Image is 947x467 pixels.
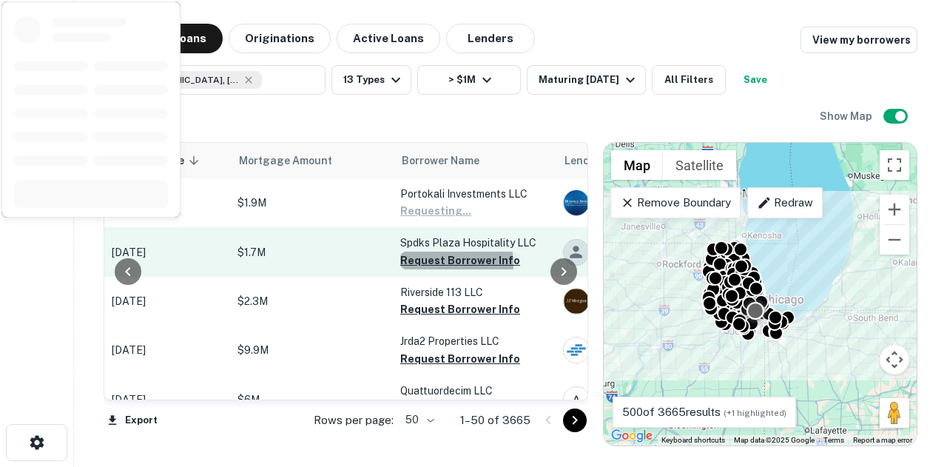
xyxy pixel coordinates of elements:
button: Keyboard shortcuts [661,435,725,446]
p: [DATE] [112,293,223,309]
button: > $1M [417,65,521,95]
button: Export [104,409,161,431]
h6: Show Map [820,108,874,124]
p: Remove Boundary [620,194,730,212]
button: All Filters [652,65,726,95]
p: Quattuordecim LLC [400,383,548,399]
a: View my borrowers [801,27,917,53]
p: $9.9M [237,342,385,358]
p: $2.3M [237,293,385,309]
p: Rows per page: [314,411,394,429]
button: Active Loans [337,24,440,53]
p: $6M [237,392,385,408]
p: Riverside 113 LLC [400,284,548,300]
span: [GEOGRAPHIC_DATA], [GEOGRAPHIC_DATA], [GEOGRAPHIC_DATA] [129,73,240,87]
p: Portokali Investments LLC [400,186,548,202]
div: 50 [400,409,437,431]
button: Originations [229,24,331,53]
p: 1–50 of 3665 [460,411,530,429]
a: Terms [823,436,844,444]
img: Google [607,426,656,446]
span: Lender [565,152,600,169]
p: [DATE] [112,244,223,261]
th: Borrower Name [393,143,556,178]
button: Maturing [DATE] [527,65,646,95]
button: Request Borrower Info [400,399,520,417]
a: Report a map error [853,436,912,444]
th: Mortgage Amount [230,143,393,178]
button: Zoom in [880,195,909,224]
span: Borrower Name [402,152,479,169]
span: Mortgage Amount [239,152,351,169]
button: Request Borrower Info [400,252,520,269]
button: Lenders [446,24,535,53]
p: $1.7M [237,244,385,261]
button: Go to next page [563,409,587,432]
p: Spdks Plaza Hospitality LLC [400,235,548,251]
button: Request Borrower Info [400,300,520,318]
button: 13 Types [331,65,411,95]
span: (+1 highlighted) [724,409,786,417]
button: Show street map [611,150,663,180]
div: 0 [604,143,917,446]
button: Show satellite imagery [663,150,736,180]
iframe: Chat Widget [873,349,947,420]
button: Save your search to get updates of matches that match your search criteria. [732,65,779,95]
button: Zoom out [880,225,909,255]
div: Maturing [DATE] [539,71,639,89]
span: Map data ©2025 Google [734,436,815,444]
p: $1.9M [237,195,385,211]
button: Toggle fullscreen view [880,150,909,180]
a: Open this area in Google Maps (opens a new window) [607,426,656,446]
p: Jrda2 Properties LLC [400,333,548,349]
p: [DATE] [112,392,223,408]
button: Request Borrower Info [400,350,520,368]
button: Map camera controls [880,345,909,374]
p: [DATE] [112,342,223,358]
p: 500 of 3665 results [622,403,786,421]
p: Redraw [757,194,812,212]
